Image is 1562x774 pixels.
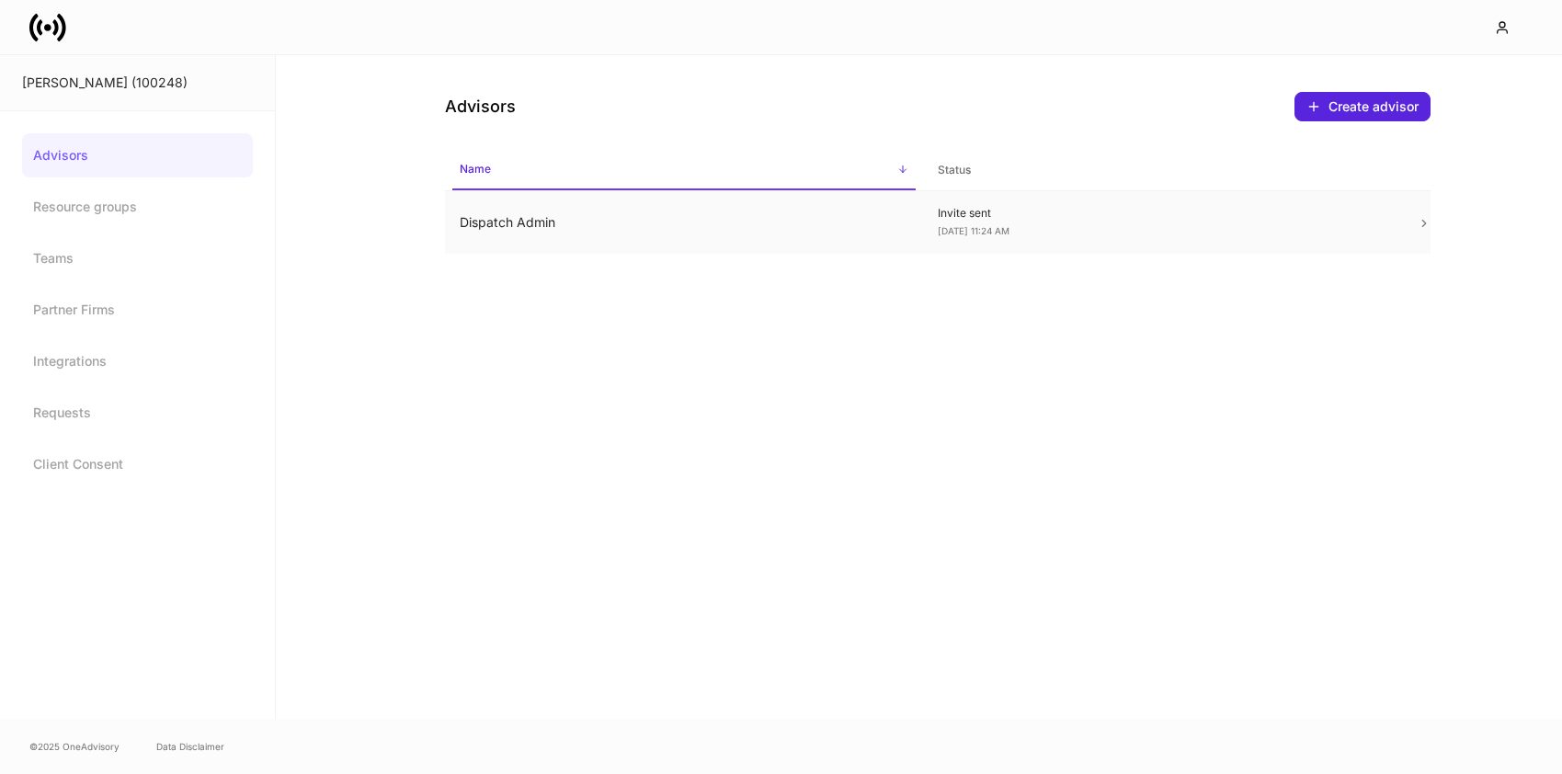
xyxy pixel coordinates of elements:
a: Partner Firms [22,288,253,332]
a: Resource groups [22,185,253,229]
h6: Name [460,160,491,177]
p: Invite sent [938,206,1387,221]
h4: Advisors [445,96,516,118]
td: Dispatch Admin [445,191,924,255]
a: Requests [22,391,253,435]
span: Name [452,151,917,190]
a: Client Consent [22,442,253,486]
h6: Status [938,161,971,178]
span: Status [930,152,1395,189]
div: Create advisor [1306,99,1419,114]
a: Advisors [22,133,253,177]
a: Integrations [22,339,253,383]
span: [DATE] 11:24 AM [938,225,1009,236]
span: © 2025 OneAdvisory [29,739,120,754]
a: Data Disclaimer [156,739,224,754]
a: Teams [22,236,253,280]
button: Create advisor [1294,92,1431,121]
div: [PERSON_NAME] (100248) [22,74,253,92]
